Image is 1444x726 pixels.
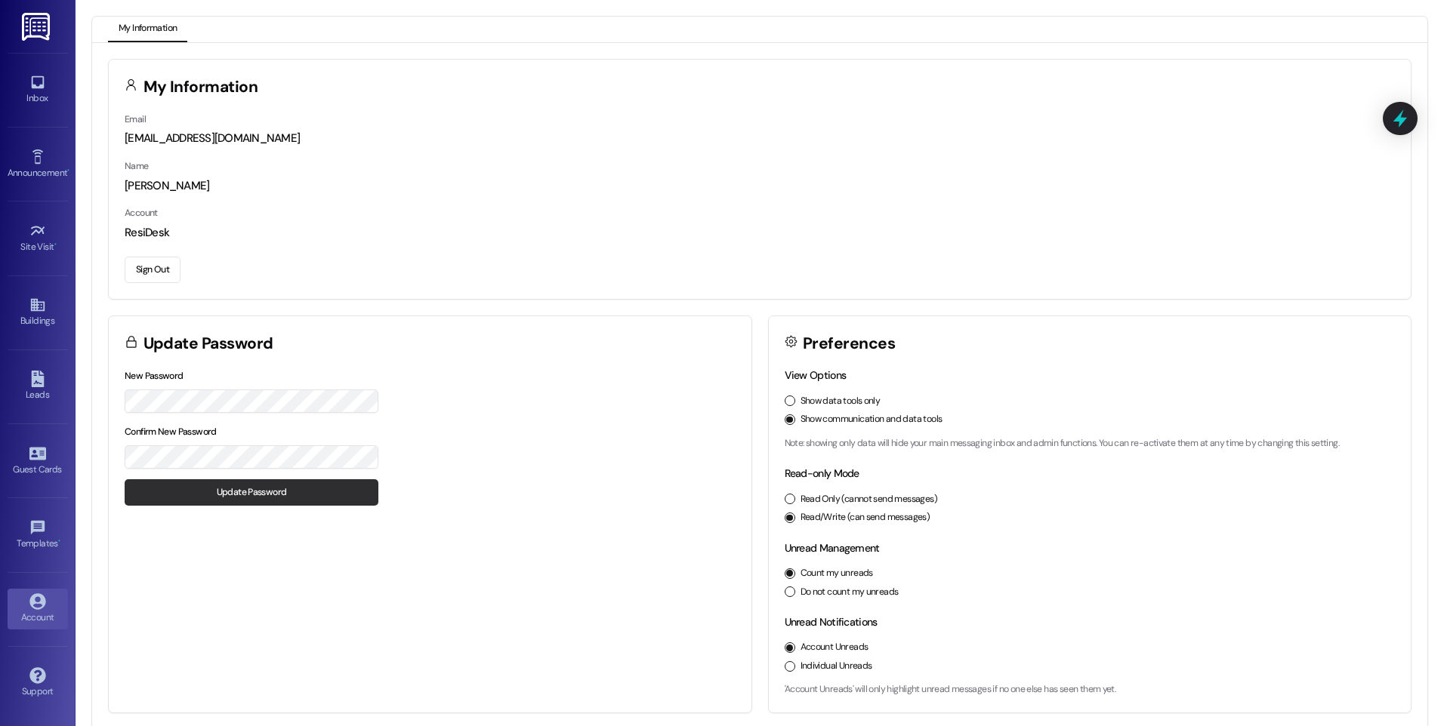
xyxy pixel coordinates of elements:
[801,493,937,506] label: Read Only (cannot send messages)
[785,368,847,382] label: View Options
[125,257,180,283] button: Sign Out
[67,165,69,176] span: •
[58,536,60,546] span: •
[785,437,1396,451] p: Note: showing only data will hide your main messaging inbox and admin functions. You can re-activ...
[801,641,869,654] label: Account Unreads
[108,17,187,42] button: My Information
[785,541,880,555] label: Unread Management
[125,160,149,172] label: Name
[8,366,68,407] a: Leads
[143,79,258,95] h3: My Information
[803,336,895,352] h3: Preferences
[8,69,68,110] a: Inbox
[125,370,184,382] label: New Password
[801,395,881,408] label: Show data tools only
[801,586,899,599] label: Do not count my unreads
[125,426,217,438] label: Confirm New Password
[8,589,68,629] a: Account
[143,336,273,352] h3: Update Password
[22,13,53,41] img: ResiDesk Logo
[801,413,943,426] label: Show communication and data tools
[801,567,873,580] label: Count my unreads
[801,660,872,673] label: Individual Unreads
[125,178,1395,194] div: [PERSON_NAME]
[125,207,158,219] label: Account
[125,479,378,506] button: Update Password
[801,511,930,525] label: Read/Write (can send messages)
[125,131,1395,146] div: [EMAIL_ADDRESS][DOMAIN_NAME]
[8,292,68,333] a: Buildings
[125,225,1395,241] div: ResiDesk
[785,615,878,629] label: Unread Notifications
[8,218,68,259] a: Site Visit •
[8,441,68,481] a: Guest Cards
[785,466,859,480] label: Read-only Mode
[8,515,68,555] a: Templates •
[8,663,68,703] a: Support
[125,113,146,125] label: Email
[785,683,1396,697] p: 'Account Unreads' will only highlight unread messages if no one else has seen them yet.
[54,239,57,250] span: •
